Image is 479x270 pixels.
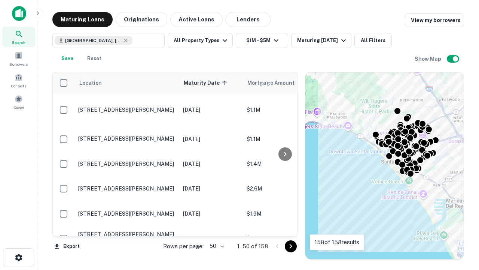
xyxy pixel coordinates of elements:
[170,12,223,27] button: Active Loans
[183,106,239,114] p: [DATE]
[116,12,167,27] button: Originations
[236,33,288,48] button: $1M - $5M
[52,241,82,252] button: Export
[78,185,176,192] p: [STREET_ADDRESS][PERSON_NAME]
[247,210,321,218] p: $1.9M
[247,160,321,168] p: $1.4M
[2,70,35,90] a: Contacts
[184,78,229,87] span: Maturity Date
[243,72,325,93] th: Mortgage Amount
[183,135,239,143] p: [DATE]
[237,242,268,251] p: 1–50 of 158
[2,27,35,47] a: Search
[12,39,25,45] span: Search
[207,241,225,252] div: 50
[78,135,176,142] p: [STREET_ADDRESS][PERSON_NAME]
[405,13,464,27] a: View my borrowers
[52,12,113,27] button: Maturing Loans
[78,210,176,217] p: [STREET_ADDRESS][PERSON_NAME]
[354,33,392,48] button: All Filters
[247,184,321,193] p: $2.6M
[297,36,348,45] div: Maturing [DATE]
[78,160,176,167] p: [STREET_ADDRESS][PERSON_NAME]
[13,105,24,111] span: Saved
[247,106,321,114] p: $1.1M
[285,240,297,252] button: Go to next page
[65,37,121,44] span: [GEOGRAPHIC_DATA], [GEOGRAPHIC_DATA], [GEOGRAPHIC_DATA]
[442,186,479,222] iframe: Chat Widget
[163,242,204,251] p: Rows per page:
[305,72,464,259] div: 0 0
[2,92,35,112] a: Saved
[226,12,271,27] button: Lenders
[247,234,321,243] p: $3.4M
[315,238,359,247] p: 158 of 158 results
[179,72,243,93] th: Maturity Date
[291,33,351,48] button: Maturing [DATE]
[82,51,106,66] button: Reset
[78,231,176,238] p: [STREET_ADDRESS][PERSON_NAME]
[10,61,28,67] span: Borrowers
[11,83,26,89] span: Contacts
[78,106,176,113] p: [STREET_ADDRESS][PERSON_NAME]
[2,48,35,69] a: Borrowers
[247,78,304,87] span: Mortgage Amount
[74,72,179,93] th: Location
[183,184,239,193] p: [DATE]
[183,234,239,243] p: [DATE]
[247,135,321,143] p: $1.1M
[79,78,102,87] span: Location
[183,210,239,218] p: [DATE]
[168,33,233,48] button: All Property Types
[415,55,442,63] h6: Show Map
[55,51,79,66] button: Save your search to get updates of matches that match your search criteria.
[12,6,26,21] img: capitalize-icon.png
[183,160,239,168] p: [DATE]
